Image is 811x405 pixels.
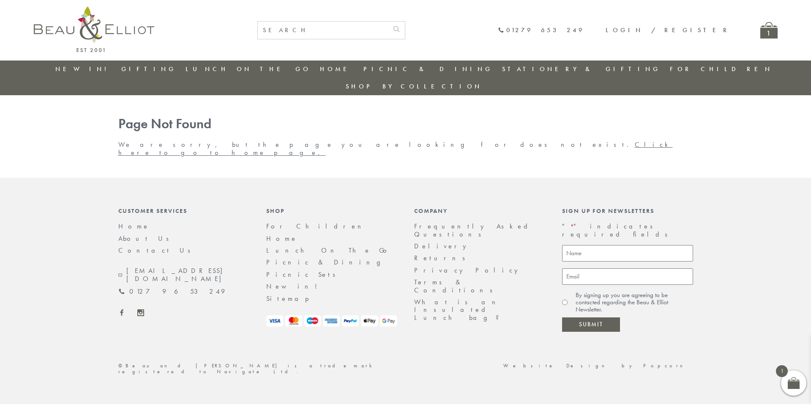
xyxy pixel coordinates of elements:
input: Email [562,268,693,285]
a: Picnic & Dining [363,65,493,73]
a: Click here to go to home page. [118,140,673,157]
input: Name [562,245,693,262]
a: Shop by collection [346,82,482,91]
a: Website Design by Popcorn [503,362,693,369]
div: Company [414,207,545,214]
div: ©Beau and [PERSON_NAME] is a trademark registered to Navigate Ltd. [110,363,406,375]
a: [EMAIL_ADDRESS][DOMAIN_NAME] [118,267,249,283]
img: payment-logos.png [266,315,397,327]
a: Lunch On The Go [186,65,311,73]
a: 01279 653 249 [498,27,584,34]
div: Sign up for newsletters [562,207,693,214]
img: logo [34,6,154,52]
a: Login / Register [606,26,731,34]
a: Home [266,234,298,243]
span: 1 [776,365,788,377]
input: Submit [562,317,620,332]
a: For Children [266,222,368,231]
a: 1 [760,22,778,39]
a: About Us [118,234,175,243]
a: Home [320,65,354,73]
a: What is an Insulated Lunch bag? [414,298,506,322]
a: Frequently Asked Questions [414,222,533,238]
div: We are sorry, but the page you are looking for does not exist. [110,116,702,157]
label: By signing up you are agreeing to be contacted regarding the Beau & Elliot Newsletter. [576,292,693,314]
a: Gifting [121,65,176,73]
a: Privacy Policy [414,266,522,275]
a: 01279 653 249 [118,288,225,295]
a: Home [118,222,150,231]
a: New in! [266,282,323,291]
a: New in! [55,65,112,73]
a: Lunch On The Go [266,246,392,255]
a: Sitemap [266,294,320,303]
div: Customer Services [118,207,249,214]
a: Stationery & Gifting [502,65,661,73]
a: For Children [670,65,773,73]
a: Contact Us [118,246,196,255]
a: Picnic & Dining [266,258,389,267]
input: SEARCH [258,22,388,39]
a: Delivery [414,242,471,251]
p: " " indicates required fields [562,223,693,238]
a: Returns [414,253,471,262]
a: Terms & Conditions [414,278,498,294]
h1: Page Not Found [118,116,693,132]
a: Picnic Sets [266,270,341,279]
div: Shop [266,207,397,214]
